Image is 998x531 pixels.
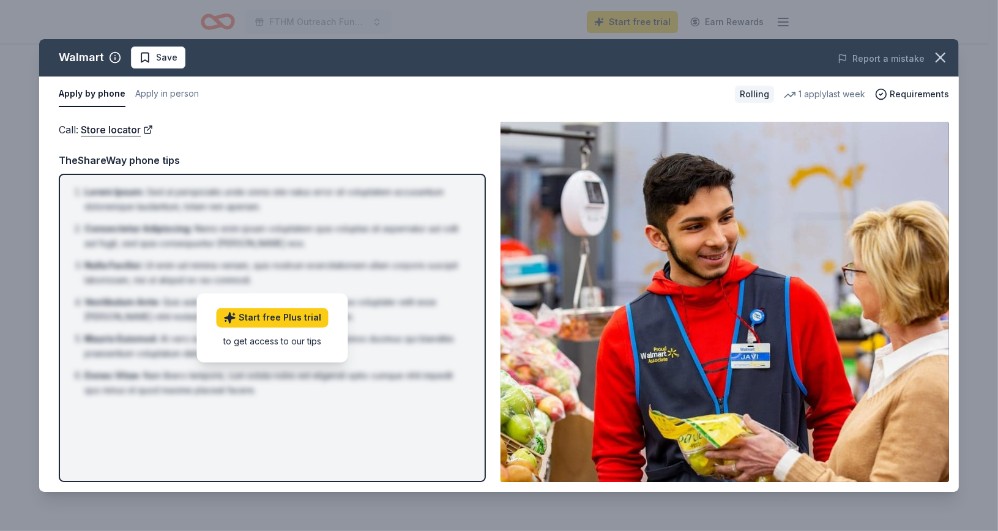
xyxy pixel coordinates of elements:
span: Donec Vitae : [84,370,141,381]
span: Vestibulum Ante : [84,297,160,307]
span: Consectetur Adipiscing : [84,223,192,234]
button: Save [131,46,185,69]
a: Start free Plus trial [217,308,329,327]
button: Requirements [875,87,949,102]
li: Nemo enim ipsam voluptatem quia voluptas sit aspernatur aut odit aut fugit, sed quia consequuntur... [84,221,467,251]
span: Save [156,50,177,65]
div: Call : [59,122,486,138]
li: At vero eos et accusamus et iusto odio dignissimos ducimus qui blanditiis praesentium voluptatum ... [84,332,467,361]
span: Mauris Euismod : [84,333,158,344]
li: Sed ut perspiciatis unde omnis iste natus error sit voluptatem accusantium doloremque laudantium,... [84,185,467,214]
div: TheShareWay phone tips [59,152,486,168]
button: Report a mistake [838,51,925,66]
button: Apply by phone [59,81,125,107]
li: Ut enim ad minima veniam, quis nostrum exercitationem ullam corporis suscipit laboriosam, nisi ut... [84,258,467,288]
div: 1 apply last week [784,87,865,102]
span: Nulla Facilisi : [84,260,143,270]
img: Image for Walmart [501,122,949,482]
div: Walmart [59,48,104,67]
a: Store locator [81,122,153,138]
li: Nam libero tempore, cum soluta nobis est eligendi optio cumque nihil impedit quo minus id quod ma... [84,368,467,398]
div: Rolling [735,86,774,103]
span: Requirements [890,87,949,102]
div: to get access to our tips [217,335,329,347]
li: Quis autem vel eum iure reprehenderit qui in ea voluptate velit esse [PERSON_NAME] nihil molestia... [84,295,467,324]
button: Apply in person [135,81,199,107]
span: Lorem Ipsum : [84,187,144,197]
